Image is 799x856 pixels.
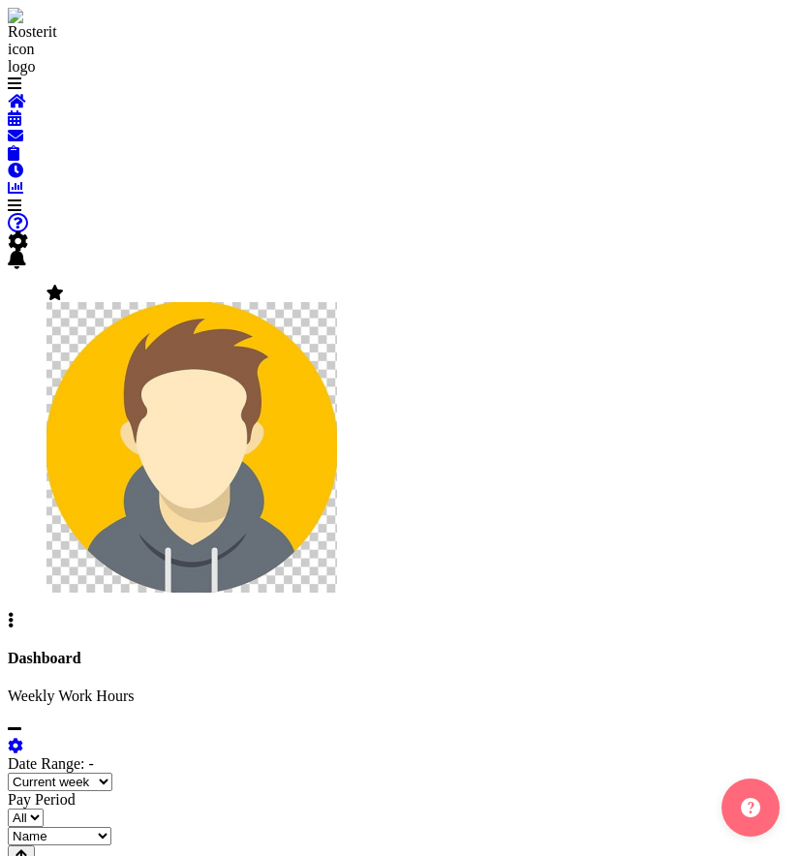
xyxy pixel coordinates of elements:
[8,738,23,754] a: settings
[741,798,760,817] img: help-xxl-2.png
[8,650,791,667] h4: Dashboard
[8,791,76,808] label: Pay Period
[8,688,791,705] p: Weekly Work Hours
[46,302,337,593] img: admin-rosteritf9cbda91fdf824d97c9d6345b1f660ea.png
[8,720,21,737] a: minimize
[8,755,94,772] label: Date Range: -
[8,8,57,76] img: Rosterit icon logo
